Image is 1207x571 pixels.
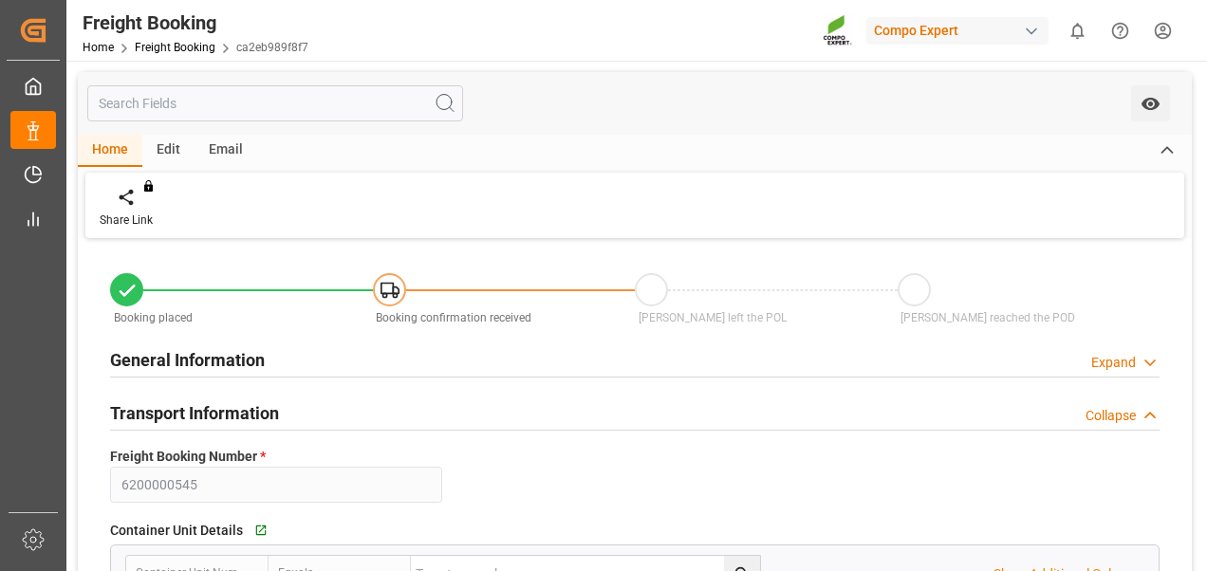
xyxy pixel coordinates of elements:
[1099,9,1142,52] button: Help Center
[1091,353,1136,373] div: Expand
[866,12,1056,48] button: Compo Expert
[823,14,853,47] img: Screenshot%202023-09-29%20at%2010.02.21.png_1712312052.png
[639,311,787,324] span: [PERSON_NAME] left the POL
[110,400,279,426] h2: Transport Information
[110,521,243,541] span: Container Unit Details
[83,41,114,54] a: Home
[83,9,308,37] div: Freight Booking
[1131,85,1170,121] button: open menu
[1086,406,1136,426] div: Collapse
[376,311,531,324] span: Booking confirmation received
[1056,9,1099,52] button: show 0 new notifications
[114,311,193,324] span: Booking placed
[901,311,1075,324] span: [PERSON_NAME] reached the POD
[78,135,142,167] div: Home
[142,135,195,167] div: Edit
[87,85,463,121] input: Search Fields
[135,41,215,54] a: Freight Booking
[110,347,265,373] h2: General Information
[110,447,266,467] span: Freight Booking Number
[195,135,257,167] div: Email
[866,17,1049,45] div: Compo Expert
